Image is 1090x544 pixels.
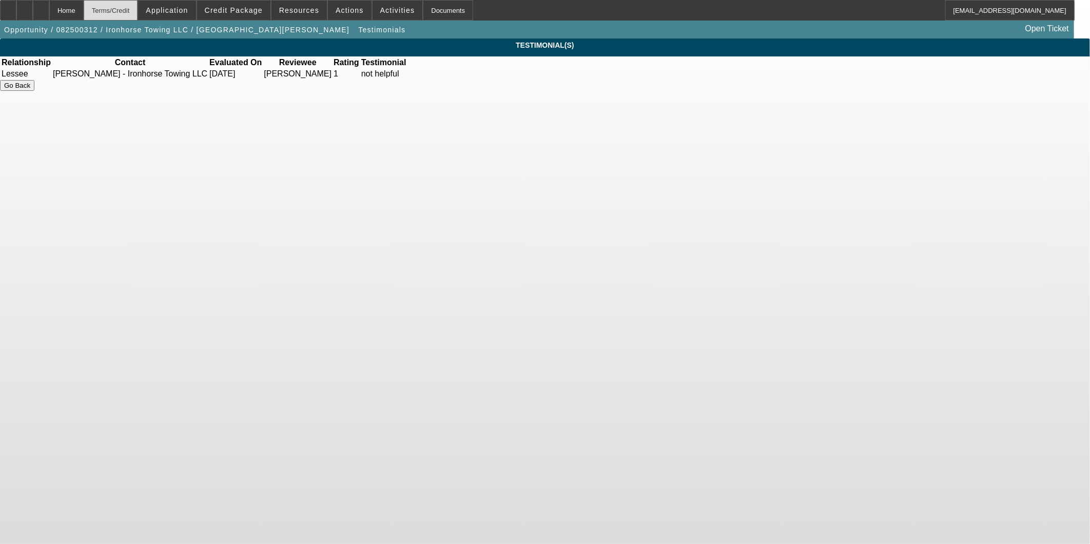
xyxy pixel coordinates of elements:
[356,21,408,39] button: Testimonials
[197,1,270,20] button: Credit Package
[380,6,415,14] span: Activities
[373,1,423,20] button: Activities
[209,57,262,68] th: Evaluated On
[138,1,196,20] button: Application
[1021,20,1073,37] a: Open Ticket
[263,57,332,68] th: Reviewee
[333,69,360,79] td: 1
[52,57,208,68] th: Contact
[271,1,327,20] button: Resources
[263,69,332,79] td: [PERSON_NAME]
[1,69,51,79] td: Lessee
[209,69,262,79] td: [DATE]
[52,69,208,79] td: [PERSON_NAME] - Ironhorse Towing LLC
[205,6,263,14] span: Credit Package
[333,57,360,68] th: Rating
[1,57,51,68] th: Relationship
[146,6,188,14] span: Application
[328,1,372,20] button: Actions
[361,57,407,68] th: Testimonial
[279,6,319,14] span: Resources
[358,26,405,34] span: Testimonials
[8,41,1082,49] span: Testimonial(S)
[336,6,364,14] span: Actions
[361,69,407,79] td: not helpful
[4,26,349,34] span: Opportunity / 082500312 / Ironhorse Towing LLC / [GEOGRAPHIC_DATA][PERSON_NAME]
